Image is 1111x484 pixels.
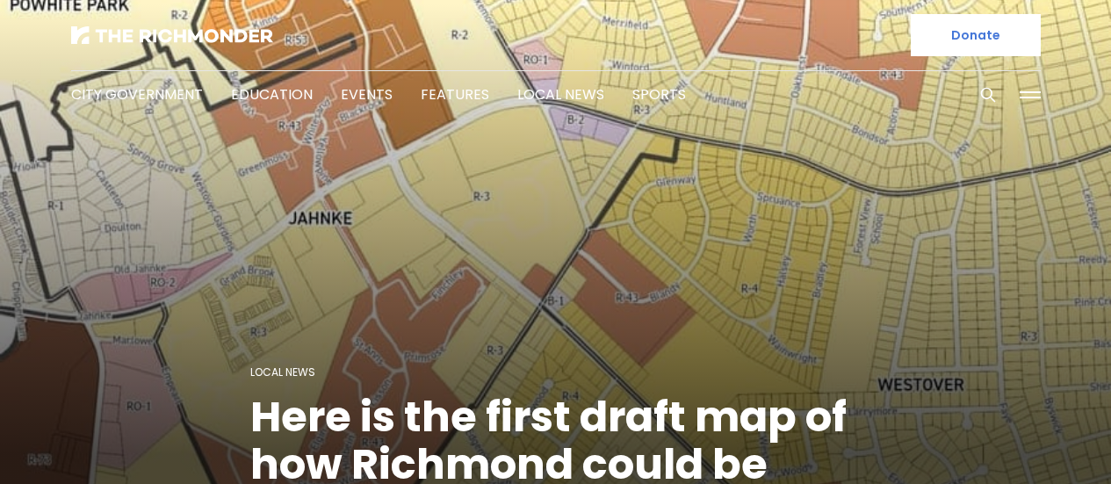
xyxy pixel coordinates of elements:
[517,84,604,105] a: Local News
[421,84,489,105] a: Features
[71,26,273,44] img: The Richmonder
[975,82,1001,108] button: Search this site
[632,84,686,105] a: Sports
[250,365,315,379] a: Local News
[71,84,203,105] a: City Government
[341,84,393,105] a: Events
[911,14,1041,56] a: Donate
[231,84,313,105] a: Education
